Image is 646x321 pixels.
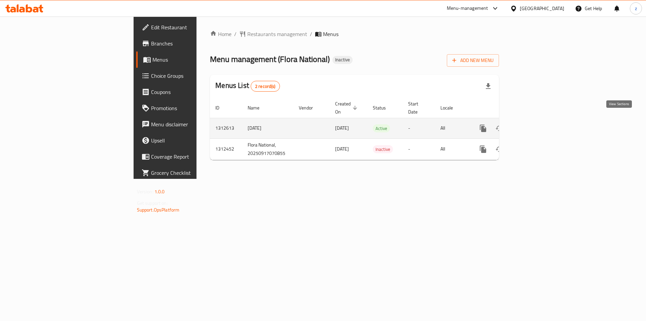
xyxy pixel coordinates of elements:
a: Choice Groups [136,68,242,84]
span: Grocery Checklist [151,169,236,177]
button: Change Status [491,120,507,136]
td: - [403,118,435,138]
span: Status [373,104,395,112]
td: [DATE] [242,118,293,138]
span: Created On [335,100,359,116]
a: Menus [136,52,242,68]
a: Grocery Checklist [136,165,242,181]
span: [DATE] [335,124,349,132]
td: Flora National, 20250917070855 [242,138,293,160]
td: All [435,138,470,160]
span: Upsell [151,136,236,145]
span: 2 record(s) [251,83,280,90]
td: - [403,138,435,160]
span: ID [215,104,228,112]
a: Restaurants management [239,30,307,38]
h2: Menus List [215,81,280,92]
span: Coupons [151,88,236,96]
a: Coupons [136,84,242,100]
div: Menu-management [447,4,488,12]
span: Active [373,125,390,132]
span: Inactive [332,57,353,63]
a: Coverage Report [136,149,242,165]
span: Restaurants management [247,30,307,38]
span: Menus [323,30,338,38]
span: z [635,5,637,12]
a: Edit Restaurant [136,19,242,35]
a: Support.OpsPlatform [137,205,180,214]
span: Menus [152,56,236,64]
a: Promotions [136,100,242,116]
li: / [310,30,312,38]
span: Coverage Report [151,153,236,161]
th: Actions [470,98,545,118]
span: Branches [151,39,236,47]
td: All [435,118,470,138]
span: Inactive [373,146,393,153]
span: Menu disclaimer [151,120,236,128]
span: Choice Groups [151,72,236,80]
span: 1.0.0 [154,187,165,196]
span: Menu management ( Flora National ) [210,52,330,67]
a: Upsell [136,132,242,149]
a: Menu disclaimer [136,116,242,132]
span: Start Date [408,100,427,116]
span: Promotions [151,104,236,112]
span: Edit Restaurant [151,23,236,31]
span: Locale [440,104,462,112]
button: Add New Menu [447,54,499,67]
span: Name [248,104,268,112]
span: [DATE] [335,145,349,153]
table: enhanced table [210,98,545,160]
div: Total records count [251,81,280,92]
span: Add New Menu [452,56,494,65]
div: Export file [480,78,496,94]
span: Get support on: [137,199,168,207]
nav: breadcrumb [210,30,499,38]
span: Vendor [299,104,322,112]
button: more [475,120,491,136]
button: Change Status [491,141,507,157]
div: [GEOGRAPHIC_DATA] [520,5,564,12]
span: Version: [137,187,153,196]
button: more [475,141,491,157]
div: Inactive [332,56,353,64]
a: Branches [136,35,242,52]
